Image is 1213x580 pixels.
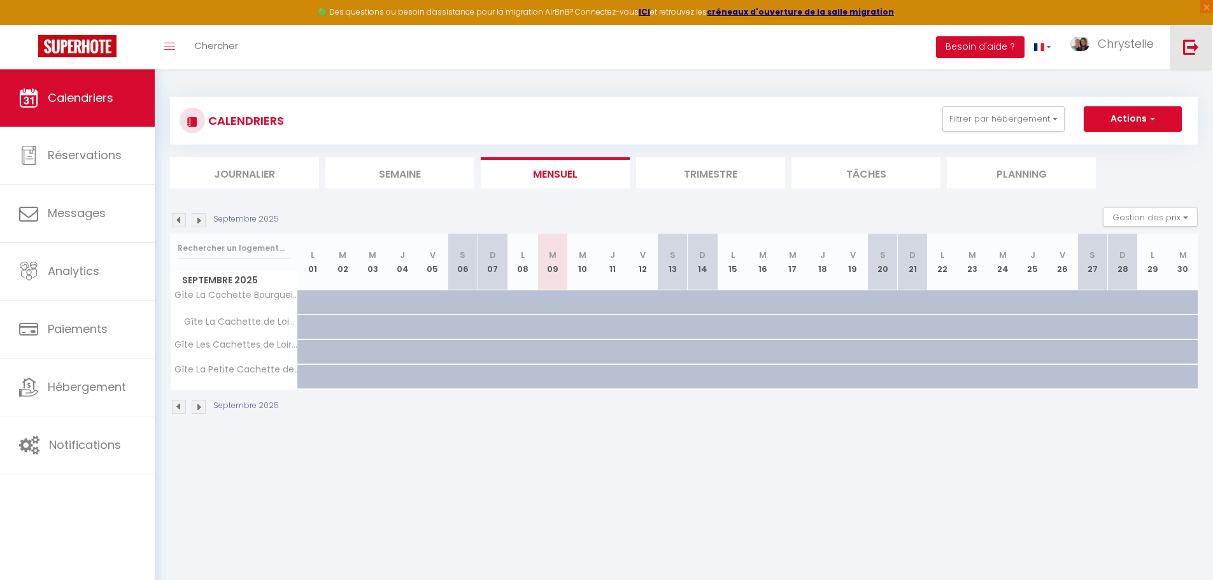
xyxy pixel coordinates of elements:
[170,157,319,188] li: Journalier
[173,365,300,374] span: Gîte La Petite Cachette de Loire
[837,234,867,290] th: 19
[1018,234,1047,290] th: 25
[213,213,279,225] p: Septembre 2025
[507,234,537,290] th: 08
[1168,234,1198,290] th: 30
[358,234,388,290] th: 03
[298,234,328,290] th: 01
[658,234,688,290] th: 13
[339,249,346,261] abbr: M
[731,249,735,261] abbr: L
[173,340,300,350] span: Gîte Les Cachettes de Loire : 2 logements distincts dans 1 même propriété
[909,249,916,261] abbr: D
[1030,249,1035,261] abbr: J
[598,234,628,290] th: 11
[640,249,646,261] abbr: V
[549,249,557,261] abbr: M
[481,157,630,188] li: Mensuel
[460,249,465,261] abbr: S
[38,35,117,57] img: Super Booking
[1138,234,1168,290] th: 29
[48,321,108,337] span: Paiements
[789,249,797,261] abbr: M
[928,234,958,290] th: 22
[639,6,650,17] a: ICI
[478,234,507,290] th: 07
[328,234,358,290] th: 02
[490,249,496,261] abbr: D
[936,36,1025,58] button: Besoin d'aide ?
[325,157,474,188] li: Semaine
[1098,36,1154,52] span: Chrystelle
[850,249,856,261] abbr: V
[48,379,126,395] span: Hébergement
[1151,249,1154,261] abbr: L
[521,249,525,261] abbr: L
[1089,249,1095,261] abbr: S
[868,234,898,290] th: 20
[1060,249,1065,261] abbr: V
[48,90,113,106] span: Calendriers
[48,147,122,163] span: Réservations
[759,249,767,261] abbr: M
[748,234,777,290] th: 16
[48,205,106,221] span: Messages
[1077,234,1107,290] th: 27
[820,249,825,261] abbr: J
[628,234,658,290] th: 12
[1119,249,1126,261] abbr: D
[173,290,300,300] span: Gîte La Cachette Bourgueilloise
[807,234,837,290] th: 18
[688,234,718,290] th: 14
[185,25,248,69] a: Chercher
[388,234,418,290] th: 04
[194,39,238,52] span: Chercher
[567,234,597,290] th: 10
[777,234,807,290] th: 17
[48,263,99,279] span: Analytics
[942,106,1065,132] button: Filtrer par hébergement
[579,249,586,261] abbr: M
[173,315,300,329] span: Gîte La Cachette de Loire
[171,271,297,290] span: Septembre 2025
[968,249,976,261] abbr: M
[1047,234,1077,290] th: 26
[448,234,478,290] th: 06
[670,249,676,261] abbr: S
[1061,25,1170,69] a: ... Chrystelle
[791,157,940,188] li: Tâches
[610,249,615,261] abbr: J
[1070,37,1089,52] img: ...
[1084,106,1182,132] button: Actions
[958,234,988,290] th: 23
[49,437,121,453] span: Notifications
[1107,234,1137,290] th: 28
[430,249,436,261] abbr: V
[718,234,748,290] th: 15
[213,400,279,412] p: Septembre 2025
[1179,249,1187,261] abbr: M
[1183,39,1199,55] img: logout
[537,234,567,290] th: 09
[999,249,1007,261] abbr: M
[898,234,928,290] th: 21
[988,234,1018,290] th: 24
[311,249,315,261] abbr: L
[418,234,448,290] th: 05
[1103,208,1198,227] button: Gestion des prix
[400,249,405,261] abbr: J
[940,249,944,261] abbr: L
[178,237,290,260] input: Rechercher un logement...
[369,249,376,261] abbr: M
[880,249,886,261] abbr: S
[707,6,894,17] a: créneaux d'ouverture de la salle migration
[10,5,48,43] button: Ouvrir le widget de chat LiveChat
[205,106,284,135] h3: CALENDRIERS
[636,157,785,188] li: Trimestre
[947,157,1096,188] li: Planning
[699,249,706,261] abbr: D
